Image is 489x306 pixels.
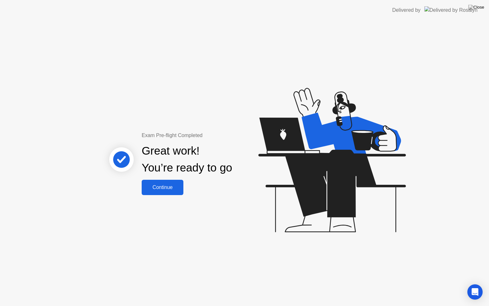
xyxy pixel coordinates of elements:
[144,185,181,190] div: Continue
[142,180,183,195] button: Continue
[467,284,483,300] div: Open Intercom Messenger
[424,6,478,14] img: Delivered by Rosalyn
[392,6,421,14] div: Delivered by
[142,132,273,139] div: Exam Pre-flight Completed
[142,142,232,176] div: Great work! You’re ready to go
[468,5,484,10] img: Close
